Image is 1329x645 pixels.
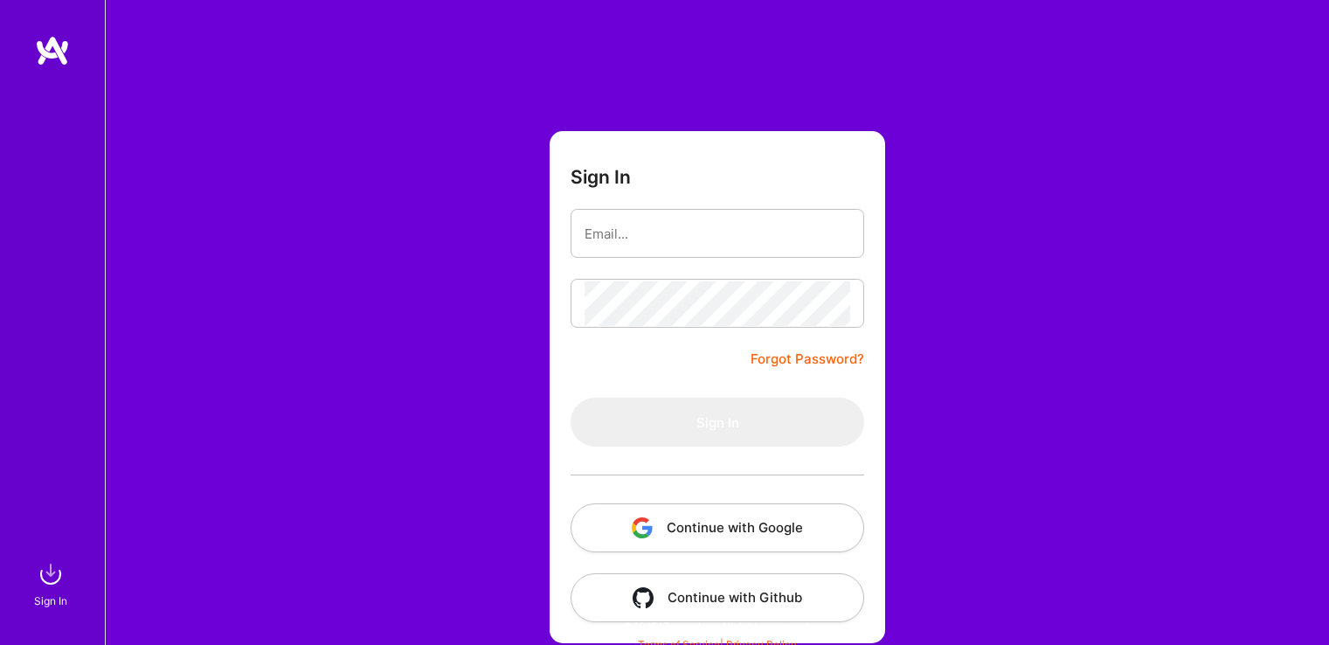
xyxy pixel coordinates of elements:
a: sign inSign In [37,557,68,610]
img: logo [35,35,70,66]
button: Sign In [571,398,864,447]
h3: Sign In [571,166,631,188]
img: sign in [33,557,68,592]
button: Continue with Google [571,503,864,552]
button: Continue with Github [571,573,864,622]
img: icon [632,517,653,538]
img: icon [633,587,654,608]
a: Forgot Password? [751,349,864,370]
input: Email... [585,212,850,256]
div: Sign In [34,592,67,610]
